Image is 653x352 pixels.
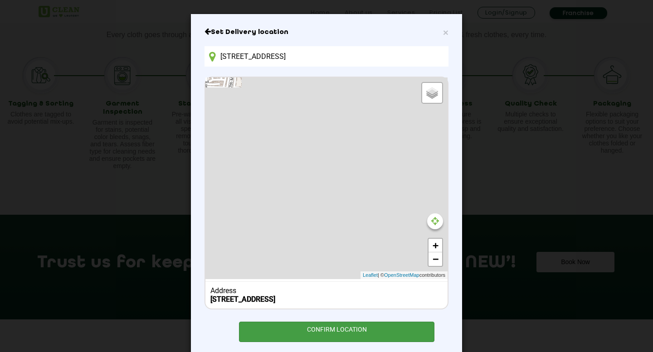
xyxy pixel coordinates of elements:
[205,28,448,37] h6: Close
[239,322,434,342] div: CONFIRM LOCATION
[210,295,275,304] b: [STREET_ADDRESS]
[429,252,442,266] a: Zoom out
[363,271,378,279] a: Leaflet
[443,27,448,38] span: ×
[361,271,448,279] div: | © contributors
[422,83,442,103] a: Layers
[210,286,443,295] div: Address
[429,239,442,252] a: Zoom in
[443,28,448,37] button: Close
[384,271,419,279] a: OpenStreetMap
[205,46,448,67] input: Enter location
